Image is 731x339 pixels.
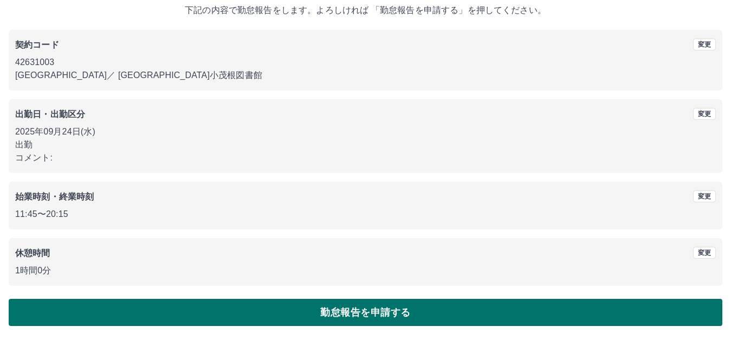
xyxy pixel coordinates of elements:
p: 42631003 [15,56,716,69]
p: 1時間0分 [15,264,716,277]
b: 休憩時間 [15,248,50,258]
p: 下記の内容で勤怠報告をします。よろしければ 「勤怠報告を申請する」を押してください。 [9,4,722,17]
p: 2025年09月24日(水) [15,125,716,138]
button: 変更 [693,247,716,259]
p: 11:45 〜 20:15 [15,208,716,221]
b: 契約コード [15,40,59,49]
button: 変更 [693,39,716,50]
b: 始業時刻・終業時刻 [15,192,94,201]
b: 出勤日・出勤区分 [15,110,85,119]
button: 変更 [693,108,716,120]
p: コメント: [15,151,716,164]
p: 出勤 [15,138,716,151]
p: [GEOGRAPHIC_DATA] ／ [GEOGRAPHIC_DATA]小茂根図書館 [15,69,716,82]
button: 変更 [693,190,716,202]
button: 勤怠報告を申請する [9,299,722,326]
